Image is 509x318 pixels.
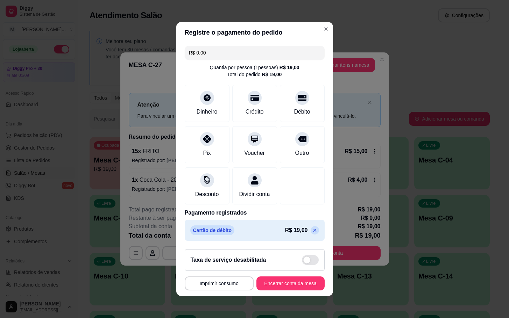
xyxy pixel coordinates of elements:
div: Crédito [246,108,264,116]
div: Total do pedido [227,71,282,78]
p: Pagamento registrados [185,209,325,217]
button: Encerrar conta da mesa [256,276,325,290]
div: Voucher [244,149,265,157]
div: Pix [203,149,211,157]
div: Quantia por pessoa ( 1 pessoas) [210,64,299,71]
div: Desconto [195,190,219,198]
p: R$ 19,00 [285,226,308,234]
p: Cartão de débito [190,225,234,235]
div: R$ 19,00 [280,64,299,71]
button: Imprimir consumo [185,276,254,290]
div: Dividir conta [239,190,270,198]
div: Outro [295,149,309,157]
div: R$ 19,00 [262,71,282,78]
h2: Taxa de serviço desabilitada [191,256,266,264]
div: Débito [294,108,310,116]
input: Ex.: hambúrguer de cordeiro [189,46,320,60]
div: Dinheiro [197,108,218,116]
header: Registre o pagamento do pedido [176,22,333,43]
button: Close [320,23,332,35]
